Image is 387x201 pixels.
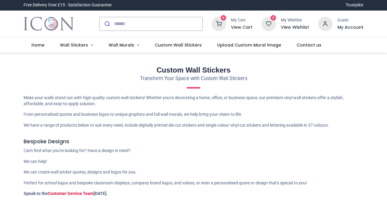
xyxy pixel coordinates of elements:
sup: 0 [221,15,226,21]
a: Trustpilot [346,2,363,8]
span: Wall Murals [109,42,134,48]
p: Perfect for school logos and bespoke classroom displays, company brand logos, and values, or even... [24,180,363,186]
p: We can help! [24,159,363,165]
p: Transform Your Space with Custom Wall Stickers [24,75,363,82]
a: Logo of Icon Wall Stickers [24,15,73,32]
a: 0 [212,21,226,26]
div: Free Delivery Over £15 - Satisfaction Guarantee [24,2,112,8]
a: My Account [337,24,363,31]
p: We have a range of products below to suit every need, include digitally printed die-cut stickers ... [24,122,363,128]
h2: Custom Wall Stickers [24,65,363,75]
div: Guest [337,17,363,23]
span: Wall Stickers [60,42,88,48]
span: Upload Custom Mural Image [217,42,281,48]
a: Wall Murals [101,37,147,53]
a: Wall Stickers [52,37,101,53]
button: Submit [100,17,114,31]
p: Can't find what you're looking for? Have a design in mind? [24,148,363,154]
strong: Speak to the [DATE]. [24,191,108,196]
p: We can create wall sticker quotes, designs and logos for you. [24,169,363,175]
a: View Cart [231,24,252,31]
p: From personalized quotes and business logos to unique graphics and full wall murals, we help brin... [24,112,363,118]
a: Customer Service Team [48,191,94,196]
a: View Wishlist [281,24,309,31]
sup: 0 [271,15,276,21]
span: Contact us [297,42,321,48]
h5: Bespoke Designs [24,138,363,145]
span: Home [31,42,44,48]
p: Make your walls stand out with high-quality custom wall stickers! Whether you're decorating a hom... [24,95,363,107]
div: My Cart [231,17,252,23]
a: 0 [262,21,276,26]
div: My Wishlist [281,17,309,23]
span: Custom Wall Stickers [155,42,202,48]
img: Icon Wall Stickers [24,15,73,32]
